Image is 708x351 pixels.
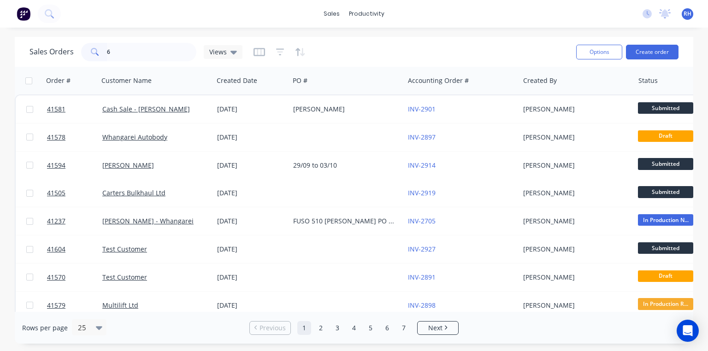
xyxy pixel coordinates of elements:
[523,273,625,282] div: [PERSON_NAME]
[102,301,138,310] a: Multilift Ltd
[408,273,436,281] a: INV-2891
[47,105,65,114] span: 41581
[47,188,65,198] span: 41505
[246,321,462,335] ul: Pagination
[47,179,102,207] a: 41505
[209,47,227,57] span: Views
[638,158,693,170] span: Submitted
[344,7,389,21] div: productivity
[523,301,625,310] div: [PERSON_NAME]
[314,321,328,335] a: Page 2
[523,133,625,142] div: [PERSON_NAME]
[102,245,147,253] a: Test Customer
[677,320,699,342] div: Open Intercom Messenger
[217,273,286,282] div: [DATE]
[408,76,469,85] div: Accounting Order #
[319,7,344,21] div: sales
[47,161,65,170] span: 41594
[47,95,102,123] a: 41581
[523,216,625,226] div: [PERSON_NAME]
[17,7,30,21] img: Factory
[47,292,102,319] a: 41579
[380,321,394,335] a: Page 6
[217,161,286,170] div: [DATE]
[408,105,436,113] a: INV-2901
[638,186,693,198] span: Submitted
[408,245,436,253] a: INV-2927
[47,235,102,263] a: 41604
[47,301,65,310] span: 41579
[523,76,557,85] div: Created By
[347,321,361,335] a: Page 4
[47,207,102,235] a: 41237
[102,188,165,197] a: Carters Bulkhaul Ltd
[217,301,286,310] div: [DATE]
[107,43,197,61] input: Search...
[217,245,286,254] div: [DATE]
[47,245,65,254] span: 41604
[523,188,625,198] div: [PERSON_NAME]
[638,270,693,282] span: Draft
[29,47,74,56] h1: Sales Orders
[22,323,68,333] span: Rows per page
[47,133,65,142] span: 41578
[217,105,286,114] div: [DATE]
[523,245,625,254] div: [PERSON_NAME]
[47,216,65,226] span: 41237
[428,323,442,333] span: Next
[47,273,65,282] span: 41570
[297,321,311,335] a: Page 1 is your current page
[638,214,693,226] span: In Production N...
[364,321,378,335] a: Page 5
[293,76,307,85] div: PO #
[250,323,290,333] a: Previous page
[47,152,102,179] a: 41594
[408,161,436,170] a: INV-2914
[293,161,395,170] div: 29/09 to 03/10
[47,123,102,151] a: 41578
[293,216,395,226] div: FUSO 510 [PERSON_NAME] PO 825751
[523,161,625,170] div: [PERSON_NAME]
[47,263,102,291] a: 41570
[408,133,436,141] a: INV-2897
[101,76,152,85] div: Customer Name
[418,323,458,333] a: Next page
[638,102,693,114] span: Submitted
[397,321,411,335] a: Page 7
[102,216,194,225] a: [PERSON_NAME] - Whangarei
[217,76,257,85] div: Created Date
[102,161,154,170] a: [PERSON_NAME]
[260,323,286,333] span: Previous
[408,216,436,225] a: INV-2705
[576,45,622,59] button: Options
[626,45,678,59] button: Create order
[217,188,286,198] div: [DATE]
[102,105,190,113] a: Cash Sale - [PERSON_NAME]
[217,216,286,226] div: [DATE]
[638,130,693,142] span: Draft
[46,76,71,85] div: Order #
[523,105,625,114] div: [PERSON_NAME]
[293,105,395,114] div: [PERSON_NAME]
[684,10,691,18] span: RH
[330,321,344,335] a: Page 3
[102,273,147,281] a: Test Customer
[217,133,286,142] div: [DATE]
[638,242,693,254] span: Submitted
[408,301,436,310] a: INV-2898
[638,76,658,85] div: Status
[408,188,436,197] a: INV-2919
[102,133,167,141] a: Whangarei Autobody
[638,298,693,310] span: In Production R...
